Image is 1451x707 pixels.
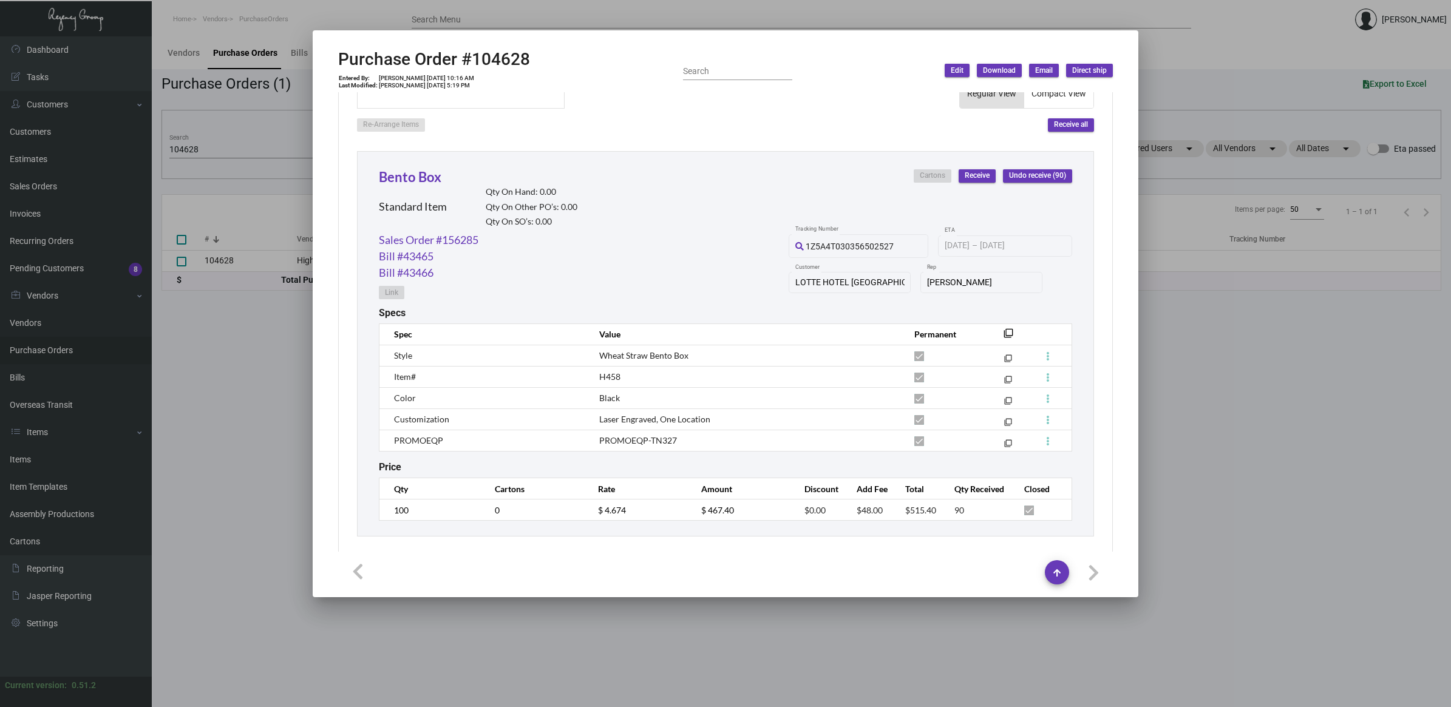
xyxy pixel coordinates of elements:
[1035,66,1053,76] span: Email
[72,679,96,692] div: 0.51.2
[1004,378,1012,386] mat-icon: filter_none
[483,478,586,499] th: Cartons
[902,323,985,345] th: Permanent
[394,435,443,445] span: PROMOEQP
[1004,421,1012,428] mat-icon: filter_none
[599,350,688,360] span: Wheat Straw Bento Box
[379,200,447,214] h2: Standard Item
[379,169,441,185] a: Bento Box
[951,66,963,76] span: Edit
[983,66,1016,76] span: Download
[689,478,792,499] th: Amount
[1003,169,1072,183] button: Undo receive (90)
[893,478,942,499] th: Total
[1029,64,1059,77] button: Email
[954,505,964,515] span: 90
[1009,171,1066,181] span: Undo receive (90)
[959,169,996,183] button: Receive
[792,478,844,499] th: Discount
[804,505,826,515] span: $0.00
[942,478,1013,499] th: Qty Received
[338,49,530,70] h2: Purchase Order #104628
[844,478,893,499] th: Add Fee
[599,371,620,382] span: H458
[394,414,449,424] span: Customization
[1066,64,1113,77] button: Direct ship
[379,461,401,473] h2: Price
[945,241,970,251] input: Start date
[1004,442,1012,450] mat-icon: filter_none
[1012,478,1072,499] th: Closed
[1072,66,1107,76] span: Direct ship
[1054,121,1088,129] span: Receive all
[394,350,412,360] span: Style
[960,79,1024,108] button: Regular View
[486,202,577,212] h2: Qty On Other PO’s: 0.00
[357,118,425,132] button: Re-Arrange Items
[394,393,416,403] span: Color
[338,82,378,89] td: Last Modified:
[905,505,936,515] span: $515.40
[1004,332,1013,342] mat-icon: filter_none
[1024,79,1093,108] button: Compact View
[486,187,577,197] h2: Qty On Hand: 0.00
[806,242,894,251] span: 1Z5A4T030356502527
[587,323,902,345] th: Value
[338,75,378,82] td: Entered By:
[1004,399,1012,407] mat-icon: filter_none
[379,248,433,265] a: Bill #43465
[977,64,1022,77] button: Download
[1004,357,1012,365] mat-icon: filter_none
[378,82,475,89] td: [PERSON_NAME] [DATE] 5:19 PM
[486,217,577,227] h2: Qty On SO’s: 0.00
[394,371,416,382] span: Item#
[379,232,478,248] a: Sales Order #156285
[379,323,587,345] th: Spec
[379,265,433,281] a: Bill #43466
[385,288,398,298] span: Link
[914,169,951,183] button: Cartons
[599,414,710,424] span: Laser Engraved, One Location
[379,478,483,499] th: Qty
[920,171,945,181] span: Cartons
[972,241,977,251] span: –
[379,307,406,319] h2: Specs
[378,75,475,82] td: [PERSON_NAME] [DATE] 10:16 AM
[363,121,419,129] span: Re-Arrange Items
[857,505,883,515] span: $48.00
[586,478,689,499] th: Rate
[599,435,677,445] span: PROMOEQP-TN327
[945,64,970,77] button: Edit
[379,286,404,299] button: Link
[599,393,620,403] span: Black
[5,679,67,692] div: Current version:
[1048,118,1094,132] button: Receive all
[980,241,1038,251] input: End date
[965,171,990,181] span: Receive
